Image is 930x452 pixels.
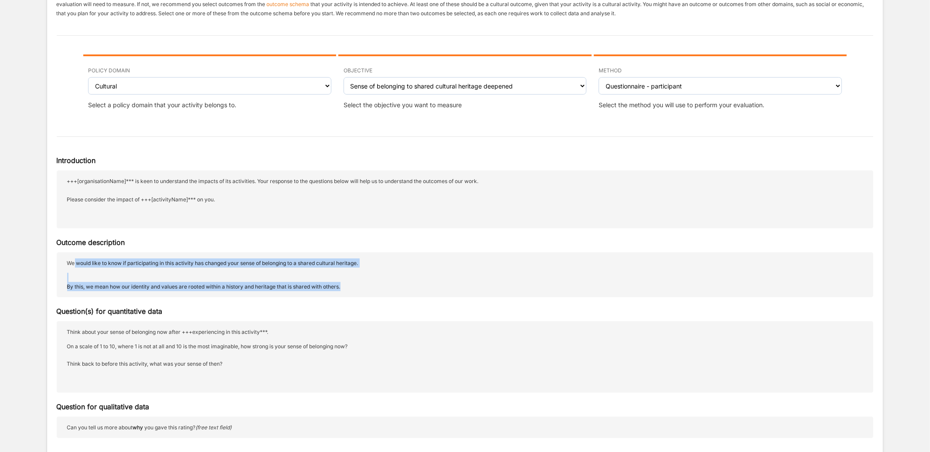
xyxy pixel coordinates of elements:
p: Think back to before this activity, what was your sense of then? [67,359,863,387]
p: On a scale of 1 to 10, where 1 is not at all and 10 is the most imaginable, how strong is your se... [67,342,863,351]
label: OBJECTIVE [344,67,372,74]
p: By this, we mean how our identity and values are rooted within a history and heritage that is sha... [67,273,863,291]
label: Select the method you will use to perform your evaluation. [599,101,764,109]
p: +++[organisationName]*** is keen to understand the impacts of its activities. Your response to th... [67,177,863,222]
div: Introduction [57,156,874,165]
div: Outcome description [57,238,874,247]
label: METHOD [599,67,622,74]
div: Question for qualitative data [57,402,874,411]
strong: why [133,424,143,431]
p: Think about your sense of belonging now after +++experiencing in this activity***. [67,327,863,336]
label: Select a policy domain that your activity belongs to. [88,101,236,109]
div: Question(s) for quantitative data [57,307,874,316]
p: Can you tell us more about you gave this rating? [67,423,863,432]
label: POLICY DOMAIN [88,67,130,74]
p: We would like to know if participating in this activity has changed your sense of belonging to a ... [67,258,863,268]
a: outcome schema [267,1,310,7]
em: (free text field) [196,424,232,431]
label: Select the objective you want to measure [344,101,462,109]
